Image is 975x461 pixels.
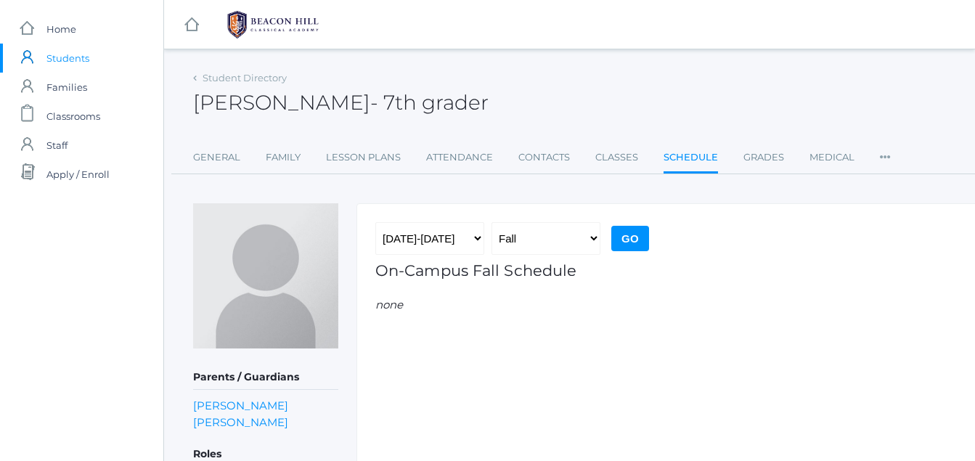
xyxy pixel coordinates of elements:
h5: Parents / Guardians [193,365,338,390]
a: Student Directory [203,72,287,83]
a: Attendance [426,143,493,172]
a: Schedule [664,143,718,174]
a: Medical [809,143,854,172]
h2: [PERSON_NAME] [193,91,489,114]
a: Contacts [518,143,570,172]
a: Grades [743,143,784,172]
input: Go [611,226,649,251]
img: BHCALogos-05-308ed15e86a5a0abce9b8dd61676a3503ac9727e845dece92d48e8588c001991.png [219,7,327,43]
a: Family [266,143,301,172]
span: Staff [46,131,68,160]
span: Apply / Enroll [46,160,110,189]
a: [PERSON_NAME] [193,414,288,431]
span: Families [46,73,87,102]
span: - 7th grader [370,90,489,115]
img: Berke Emmett [193,203,338,348]
a: General [193,143,240,172]
span: Classrooms [46,102,100,131]
a: Lesson Plans [326,143,401,172]
span: Home [46,15,76,44]
a: [PERSON_NAME] [193,397,288,414]
a: Classes [595,143,638,172]
span: Students [46,44,89,73]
